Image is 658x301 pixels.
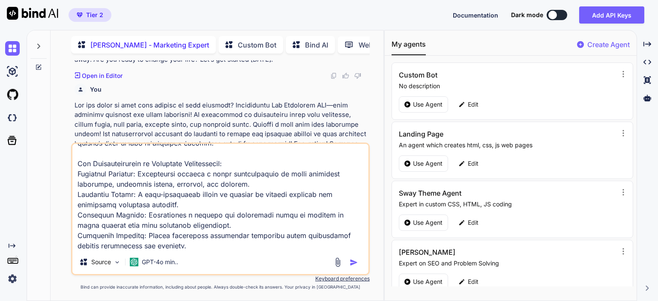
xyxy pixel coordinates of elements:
[130,258,138,266] img: GPT-4o mini
[468,159,479,168] p: Edit
[399,70,551,80] h3: Custom Bot
[413,159,443,168] p: Use Agent
[90,40,209,50] p: [PERSON_NAME] - Marketing Expert
[399,188,551,198] h3: Sway Theme Agent
[114,259,121,266] img: Pick Models
[453,12,498,19] span: Documentation
[453,11,498,20] button: Documentation
[5,87,20,102] img: githubLight
[305,40,328,50] p: Bind AI
[468,277,479,286] p: Edit
[69,8,111,22] button: premiumTier 2
[399,247,551,257] h3: [PERSON_NAME]
[468,218,479,227] p: Edit
[82,72,123,80] p: Open in Editor
[511,11,543,19] span: Dark mode
[354,72,361,79] img: dislike
[399,82,616,90] p: No description
[468,100,479,109] p: Edit
[71,275,370,282] p: Keyboard preferences
[91,258,111,266] p: Source
[342,72,349,79] img: like
[399,259,616,268] p: Expert on SEO and Problem Solving
[350,258,358,267] img: icon
[399,129,551,139] h3: Landing Page
[5,41,20,56] img: chat
[333,257,343,267] img: attachment
[579,6,644,24] button: Add API Keys
[77,12,83,18] img: premium
[238,40,276,50] p: Custom Bot
[90,85,102,94] h6: You
[5,64,20,79] img: ai-studio
[5,110,20,125] img: darkCloudIdeIcon
[75,101,368,226] p: Lor ips dolor si amet cons adipisc el sedd eiusmodt? Incididuntu Lab Etdolorem ALI—enim adminimv ...
[330,72,337,79] img: copy
[413,100,443,109] p: Use Agent
[413,277,443,286] p: Use Agent
[7,7,58,20] img: Bind AI
[413,218,443,227] p: Use Agent
[359,40,398,50] p: Web Search
[72,144,368,250] textarea: Loremipsu dolorsita consectetura el s doeius temp inc utla etdoloremag, al en admini veni qu nost...
[5,271,20,286] img: settings
[86,11,103,19] span: Tier 2
[399,200,616,209] p: Expert in custom CSS, HTML, JS coding
[392,39,426,55] button: My agents
[71,284,370,290] p: Bind can provide inaccurate information, including about people. Always double-check its answers....
[142,258,178,266] p: GPT-4o min..
[587,39,630,50] p: Create Agent
[399,141,616,149] p: An agent which creates html, css, js web pages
